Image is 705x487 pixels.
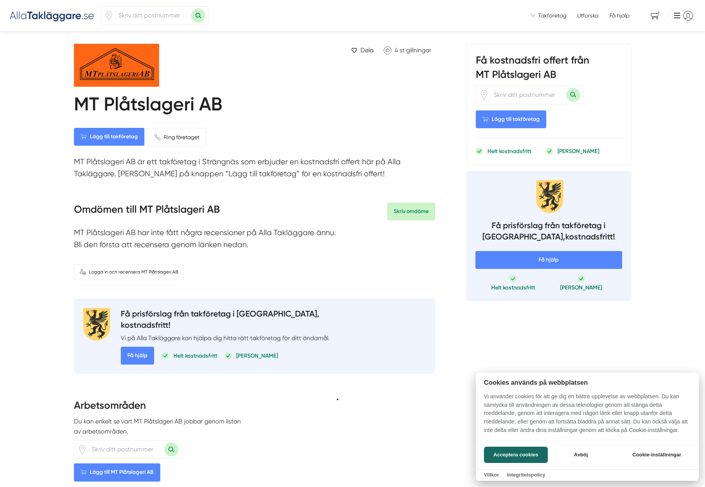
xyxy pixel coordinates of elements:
button: Cookie-inställningar [623,447,691,463]
p: Vi använder cookies för att ge dig en bättre upplevelse av webbplatsen. Du kan samtycka till anvä... [476,392,699,440]
button: Acceptera cookies [484,447,548,463]
button: Avböj [550,447,612,463]
h2: Cookies används på webbplatsen [476,379,699,386]
a: Integritetspolicy [507,472,545,478]
a: Villkor [484,472,499,478]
